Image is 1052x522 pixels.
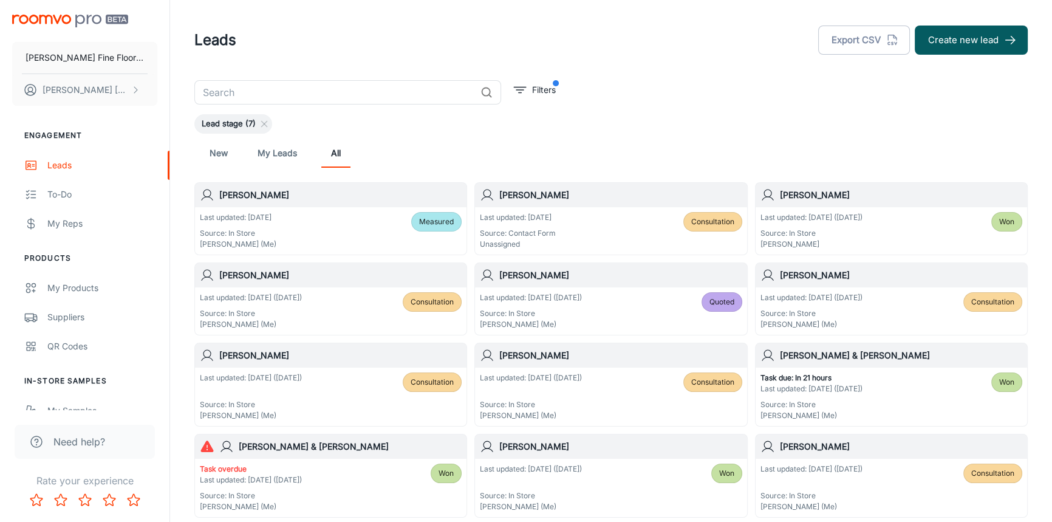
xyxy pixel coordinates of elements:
a: [PERSON_NAME]Last updated: [DATE]Source: In Store[PERSON_NAME] (Me)Measured [194,182,467,255]
div: My Reps [47,217,157,230]
a: [PERSON_NAME]Last updated: [DATE] ([DATE])Source: In Store[PERSON_NAME] (Me)Quoted [474,263,747,335]
p: [PERSON_NAME] [PERSON_NAME] [43,83,128,97]
p: [PERSON_NAME] (Me) [200,319,302,330]
button: Rate 3 star [73,488,97,512]
span: Quoted [709,297,734,307]
p: Source: Contact Form [480,228,556,239]
span: Won [439,468,454,479]
span: Consultation [691,216,734,227]
button: Rate 2 star [49,488,73,512]
p: Last updated: [DATE] ([DATE]) [760,383,862,394]
p: Last updated: [DATE] [200,212,276,223]
p: Last updated: [DATE] ([DATE]) [200,475,302,486]
p: Last updated: [DATE] ([DATE]) [200,292,302,303]
span: Consultation [411,377,454,388]
span: Consultation [971,468,1014,479]
h6: [PERSON_NAME] & [PERSON_NAME] [239,440,462,453]
h6: [PERSON_NAME] [499,440,742,453]
span: Won [999,216,1014,227]
a: [PERSON_NAME]Last updated: [DATE] ([DATE])Source: In Store[PERSON_NAME] (Me)Consultation [194,343,467,427]
p: Source: In Store [760,399,862,410]
p: [PERSON_NAME] (Me) [480,410,582,421]
h1: Leads [194,29,236,51]
span: Lead stage (7) [194,118,263,130]
p: [PERSON_NAME] (Me) [760,319,862,330]
span: Won [719,468,734,479]
a: [PERSON_NAME]Last updated: [DATE] ([DATE])Source: In Store[PERSON_NAME] (Me)Won [474,434,747,518]
div: Leads [47,159,157,172]
p: Task due: In 21 hours [760,373,862,383]
a: [PERSON_NAME]Last updated: [DATE]Source: Contact FormUnassignedConsultation [474,182,747,255]
p: Last updated: [DATE] ([DATE]) [480,292,582,303]
button: [PERSON_NAME] [PERSON_NAME] [12,74,157,106]
p: [PERSON_NAME] (Me) [760,410,862,421]
p: Rate your experience [10,473,160,488]
p: [PERSON_NAME] Fine Floors, Inc [26,51,144,64]
p: Filters [532,83,556,97]
p: Last updated: [DATE] ([DATE]) [760,212,862,223]
img: Roomvo PRO Beta [12,15,128,27]
p: [PERSON_NAME] (Me) [760,501,862,512]
button: Export CSV [818,26,910,55]
h6: [PERSON_NAME] [219,349,462,362]
div: My Samples [47,404,157,417]
p: Source: In Store [200,228,276,239]
button: [PERSON_NAME] Fine Floors, Inc [12,42,157,74]
h6: [PERSON_NAME] [219,269,462,282]
a: [PERSON_NAME]Last updated: [DATE] ([DATE])Source: In Store[PERSON_NAME] (Me)Consultation [755,434,1028,518]
button: Create new lead [915,26,1028,55]
button: filter [511,80,559,100]
p: Last updated: [DATE] ([DATE]) [480,464,582,475]
p: Source: In Store [760,308,862,319]
button: Rate 1 star [24,488,49,512]
input: Search [194,80,476,105]
div: QR Codes [47,340,157,353]
p: Source: In Store [200,490,302,501]
p: Source: In Store [480,308,582,319]
a: All [321,139,350,168]
h6: [PERSON_NAME] [499,269,742,282]
p: Task overdue [200,464,302,475]
p: Source: In Store [760,228,862,239]
h6: [PERSON_NAME] [780,440,1022,453]
h6: [PERSON_NAME] [780,188,1022,202]
a: [PERSON_NAME] & [PERSON_NAME]Task overdueLast updated: [DATE] ([DATE])Source: In Store[PERSON_NAM... [194,434,467,518]
span: Won [999,377,1014,388]
h6: [PERSON_NAME] & [PERSON_NAME] [780,349,1022,362]
a: [PERSON_NAME]Last updated: [DATE] ([DATE])Source: In Store[PERSON_NAME] (Me)Consultation [755,263,1028,335]
p: Last updated: [DATE] ([DATE]) [760,292,862,303]
p: Last updated: [DATE] ([DATE]) [480,373,582,383]
a: My Leads [258,139,297,168]
div: Lead stage (7) [194,114,272,134]
span: Consultation [411,297,454,307]
p: [PERSON_NAME] (Me) [480,319,582,330]
div: To-do [47,188,157,201]
p: [PERSON_NAME] [760,239,862,250]
p: Last updated: [DATE] [480,212,556,223]
span: Consultation [971,297,1014,307]
p: [PERSON_NAME] (Me) [200,239,276,250]
a: [PERSON_NAME]Last updated: [DATE] ([DATE])Source: In Store[PERSON_NAME] (Me)Consultation [194,263,467,335]
div: My Products [47,281,157,295]
span: Need help? [53,434,105,449]
button: Rate 5 star [121,488,146,512]
p: Source: In Store [480,399,582,410]
p: Source: In Store [760,490,862,501]
p: Last updated: [DATE] ([DATE]) [760,464,862,475]
button: Rate 4 star [97,488,121,512]
span: Measured [419,216,454,227]
p: Source: In Store [480,490,582,501]
h6: [PERSON_NAME] [499,188,742,202]
p: Source: In Store [200,399,302,410]
span: Consultation [691,377,734,388]
p: [PERSON_NAME] (Me) [480,501,582,512]
p: [PERSON_NAME] (Me) [200,501,302,512]
h6: [PERSON_NAME] [499,349,742,362]
div: Suppliers [47,311,157,324]
p: Source: In Store [200,308,302,319]
h6: [PERSON_NAME] [780,269,1022,282]
h6: [PERSON_NAME] [219,188,462,202]
p: Unassigned [480,239,556,250]
a: [PERSON_NAME]Last updated: [DATE] ([DATE])Source: In Store[PERSON_NAME]Won [755,182,1028,255]
a: [PERSON_NAME] & [PERSON_NAME]Task due: In 21 hoursLast updated: [DATE] ([DATE])Source: In Store[P... [755,343,1028,427]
